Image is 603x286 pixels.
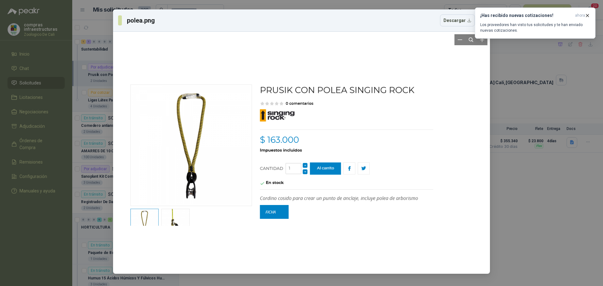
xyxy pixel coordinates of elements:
p: Los proveedores han visto tus solicitudes y te han enviado nuevas cotizaciones. [480,22,590,33]
h3: polea.png [127,16,156,25]
button: Zoom out [454,34,465,45]
button: ¡Has recibido nuevas cotizaciones!ahora Los proveedores han visto tus solicitudes y te han enviad... [475,8,595,39]
span: ahora [575,13,585,18]
h3: ¡Has recibido nuevas cotizaciones! [480,13,573,18]
button: Reset zoom [465,34,476,45]
button: Descargar [440,14,475,26]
